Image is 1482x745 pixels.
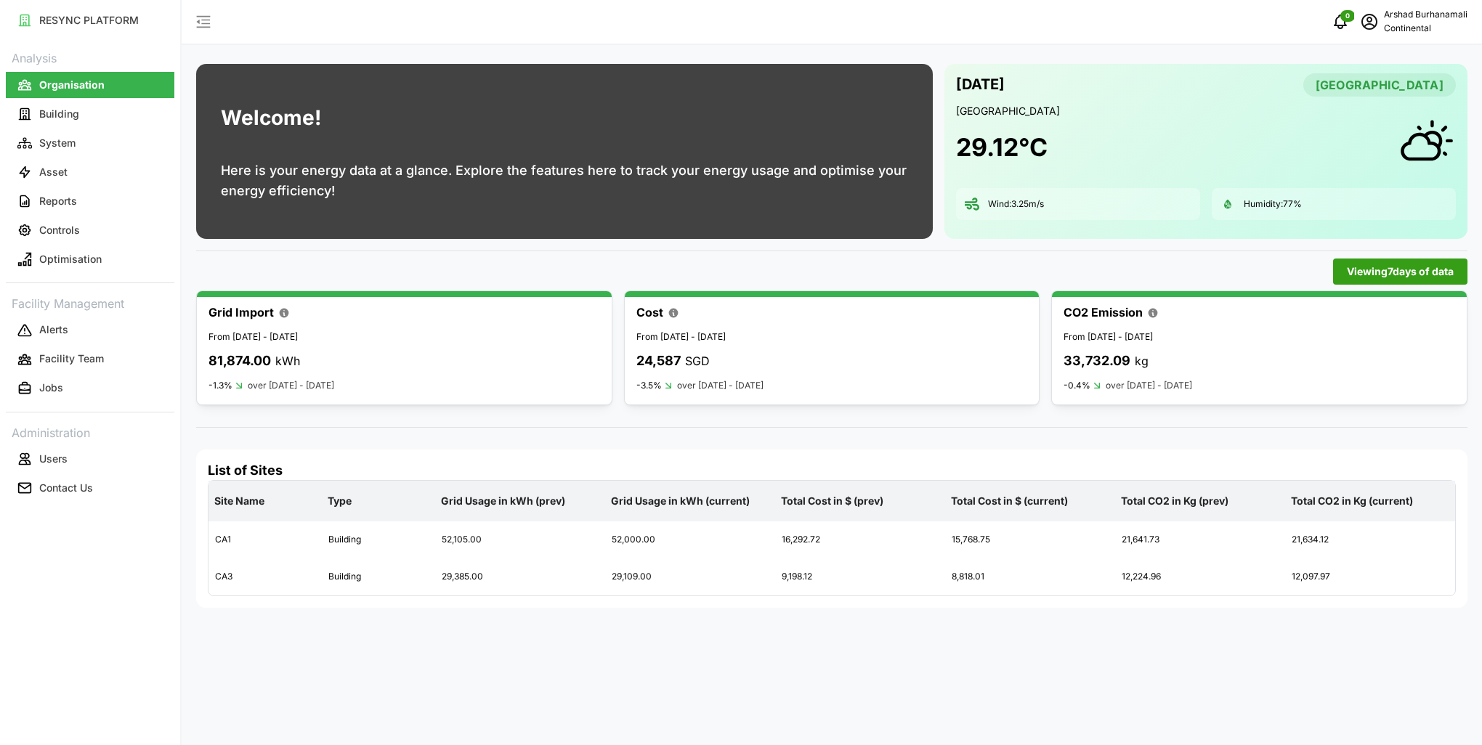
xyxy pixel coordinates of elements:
[778,482,942,520] p: Total Cost in $ (prev)
[6,345,174,374] a: Facility Team
[6,158,174,187] a: Asset
[1116,559,1284,595] div: 12,224.96
[211,482,319,520] p: Site Name
[1118,482,1282,520] p: Total CO2 in Kg (prev)
[1064,304,1143,322] p: CO2 Emission
[6,101,174,127] button: Building
[1106,379,1192,393] p: over [DATE] - [DATE]
[6,187,174,216] a: Reports
[323,559,434,595] div: Building
[208,351,271,372] p: 81,874.00
[685,352,710,370] p: SGD
[6,317,174,343] button: Alerts
[608,482,772,520] p: Grid Usage in kWh (current)
[6,375,174,402] button: Jobs
[39,194,77,208] p: Reports
[1135,352,1149,370] p: kg
[948,482,1112,520] p: Total Cost in $ (current)
[636,351,681,372] p: 24,587
[39,380,63,395] p: Jobs
[209,522,321,558] div: CA1
[776,522,944,558] div: 16,292.72
[39,107,79,121] p: Building
[221,102,321,134] h1: Welcome!
[1064,330,1455,344] p: From [DATE] - [DATE]
[956,131,1048,163] h1: 29.12 °C
[956,104,1456,118] p: [GEOGRAPHIC_DATA]
[1288,482,1452,520] p: Total CO2 in Kg (current)
[6,421,174,442] p: Administration
[6,473,174,502] a: Contact Us
[1384,22,1467,36] p: Continental
[6,159,174,185] button: Asset
[208,330,600,344] p: From [DATE] - [DATE]
[6,7,174,33] button: RESYNC PLATFORM
[6,444,174,473] a: Users
[6,72,174,98] button: Organisation
[39,165,68,179] p: Asset
[776,559,944,595] div: 9,198.12
[39,78,105,92] p: Organisation
[6,188,174,214] button: Reports
[946,522,1114,558] div: 15,768.75
[39,322,68,337] p: Alerts
[1116,522,1284,558] div: 21,641.73
[1064,351,1130,372] p: 33,732.09
[6,245,174,274] a: Optimisation
[39,13,139,28] p: RESYNC PLATFORM
[221,160,908,201] p: Here is your energy data at a glance. Explore the features here to track your energy usage and op...
[248,379,334,393] p: over [DATE] - [DATE]
[988,198,1044,211] p: Wind: 3.25 m/s
[208,461,1456,480] h4: List of Sites
[323,522,434,558] div: Building
[636,330,1028,344] p: From [DATE] - [DATE]
[1355,7,1384,36] button: schedule
[636,304,663,322] p: Cost
[436,522,604,558] div: 52,105.00
[677,379,764,393] p: over [DATE] - [DATE]
[1347,259,1454,284] span: Viewing 7 days of data
[6,99,174,129] a: Building
[6,130,174,156] button: System
[39,252,102,266] p: Optimisation
[6,6,174,35] a: RESYNC PLATFORM
[956,73,1005,97] p: [DATE]
[6,217,174,243] button: Controls
[6,292,174,313] p: Facility Management
[606,559,774,595] div: 29,109.00
[6,70,174,99] a: Organisation
[39,481,93,495] p: Contact Us
[6,246,174,272] button: Optimisation
[1333,258,1467,285] button: Viewing7days of data
[1064,380,1090,391] p: -0.4%
[208,304,274,322] p: Grid Import
[39,136,76,150] p: System
[6,46,174,68] p: Analysis
[6,374,174,403] a: Jobs
[6,446,174,472] button: Users
[1316,74,1443,96] span: [GEOGRAPHIC_DATA]
[275,352,300,370] p: kWh
[636,380,662,391] p: -3.5%
[436,559,604,595] div: 29,385.00
[208,380,232,391] p: -1.3%
[6,475,174,501] button: Contact Us
[325,482,432,520] p: Type
[1244,198,1302,211] p: Humidity: 77 %
[438,482,602,520] p: Grid Usage in kWh (prev)
[39,351,104,366] p: Facility Team
[39,452,68,466] p: Users
[1326,7,1355,36] button: notifications
[1286,522,1454,558] div: 21,634.12
[6,129,174,158] a: System
[1286,559,1454,595] div: 12,097.97
[39,223,80,237] p: Controls
[6,216,174,245] a: Controls
[209,559,321,595] div: CA3
[1345,11,1350,21] span: 0
[6,346,174,372] button: Facility Team
[6,316,174,345] a: Alerts
[1384,8,1467,22] p: Arshad Burhanamali
[946,559,1114,595] div: 8,818.01
[606,522,774,558] div: 52,000.00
